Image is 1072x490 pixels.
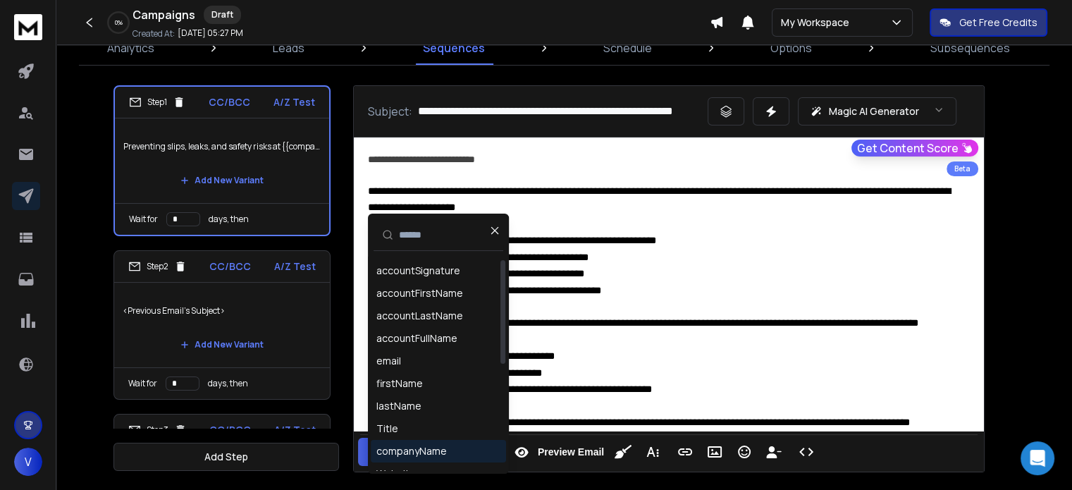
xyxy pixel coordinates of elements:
div: accountLastName [376,309,463,323]
div: lastName [376,399,421,413]
p: Sequences [423,39,485,56]
p: days, then [209,214,249,225]
button: Add New Variant [169,166,275,195]
div: Open Intercom Messenger [1021,441,1054,475]
button: Code View [793,438,820,466]
p: Created At: [133,28,175,39]
li: Step1CC/BCCA/Z TestPreventing slips, leaks, and safety risks at {{companyName}}Add New VariantWai... [113,85,331,236]
button: Preview Email [508,438,607,466]
div: accountFirstName [376,286,463,300]
p: [DATE] 05:27 PM [178,27,243,39]
button: Insert Unsubscribe Link [760,438,787,466]
button: Add Step [113,443,339,471]
button: Insert Link (Ctrl+K) [672,438,698,466]
p: Options [770,39,812,56]
p: 0 % [115,18,123,27]
div: Title [376,422,398,436]
span: Preview Email [535,446,607,458]
p: Analytics [107,39,154,56]
button: Emoticons [731,438,758,466]
p: Schedule [603,39,652,56]
a: Sequences [414,31,493,65]
button: Get Free Credits [930,8,1047,37]
div: Website [376,467,416,481]
button: Magic AI Generator [798,97,956,125]
p: Preventing slips, leaks, and safety risks at {{companyName}} [123,127,321,166]
div: Draft [204,6,241,24]
button: Add New Variant [169,331,275,359]
a: Schedule [595,31,660,65]
p: Wait for [128,378,157,389]
p: days, then [208,378,248,389]
li: Step2CC/BCCA/Z Test<Previous Email's Subject>Add New VariantWait fordays, then [113,250,331,400]
button: Clean HTML [610,438,636,466]
p: <Previous Email's Subject> [123,291,321,331]
div: Step 1 [129,96,185,109]
div: Step 2 [128,260,187,273]
p: A/Z Test [273,95,315,109]
p: CC/BCC [209,423,251,437]
div: accountSignature [376,264,460,278]
p: Magic AI Generator [828,104,918,118]
a: Subsequences [922,31,1018,65]
p: Leads [273,39,304,56]
div: companyName [376,444,447,458]
p: CC/BCC [209,95,250,109]
p: Subject: [368,103,412,120]
img: logo [14,14,42,40]
div: accountFullName [376,331,457,345]
p: A/Z Test [274,423,316,437]
p: A/Z Test [274,259,316,274]
p: Subsequences [930,39,1010,56]
div: firstName [376,376,423,391]
div: Step 3 [128,424,187,436]
div: Beta [947,161,978,176]
div: email [376,354,401,368]
button: Get Content Score [851,140,978,157]
a: Options [762,31,820,65]
h1: Campaigns [133,6,195,23]
button: More Text [639,438,666,466]
p: My Workspace [781,16,855,30]
p: Get Free Credits [959,16,1037,30]
button: V [14,448,42,476]
button: Save [358,438,403,466]
p: CC/BCC [209,259,251,274]
a: Analytics [99,31,163,65]
p: Wait for [129,214,158,225]
button: Insert Image (Ctrl+P) [701,438,728,466]
a: Leads [264,31,313,65]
